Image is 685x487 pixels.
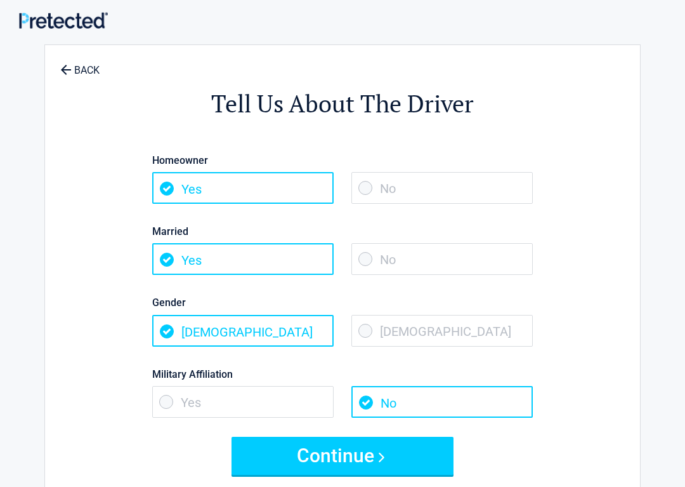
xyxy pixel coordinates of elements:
label: Married [152,223,533,240]
span: Yes [152,243,334,275]
button: Continue [232,437,453,475]
span: No [351,172,533,204]
label: Gender [152,294,533,311]
span: No [351,243,533,275]
span: [DEMOGRAPHIC_DATA] [152,315,334,347]
span: [DEMOGRAPHIC_DATA] [351,315,533,347]
span: No [351,386,533,418]
label: Military Affiliation [152,366,533,383]
img: Main Logo [19,12,108,28]
span: Yes [152,172,334,204]
a: BACK [58,53,102,76]
span: Yes [152,386,334,418]
label: Homeowner [152,152,533,169]
h2: Tell Us About The Driver [115,88,570,120]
